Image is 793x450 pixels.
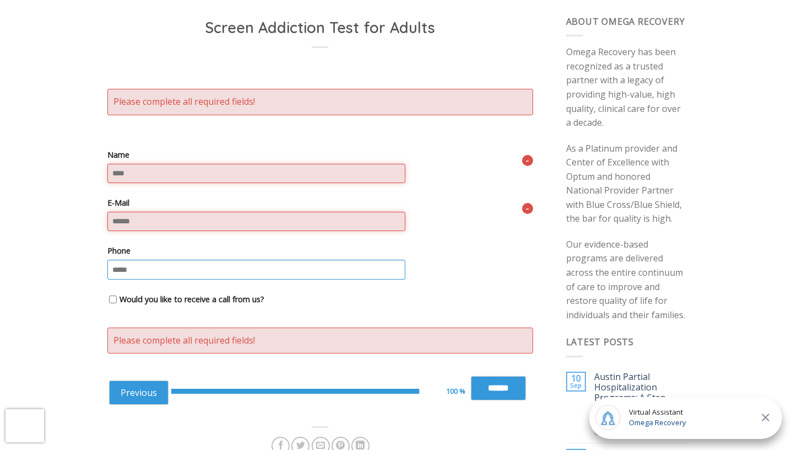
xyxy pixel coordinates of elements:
div: Please complete all required fields! [107,328,533,354]
label: E-Mail [107,196,533,209]
label: Name [107,148,533,161]
h1: Screen Addiction Test for Adults [121,18,520,37]
span: Latest Posts [566,336,634,348]
p: Our evidence-based programs are delivered across the entire continuum of care to improve and rest... [566,238,686,323]
span: About Omega Recovery [566,15,685,28]
label: Phone [107,244,533,257]
label: Would you like to receive a call from us? [120,293,264,306]
div: Please complete all required fields! [107,89,533,115]
div: 100 % [446,385,471,397]
a: Austin Partial Hospitalization Programs: A Step Between Inpatient and Outpatient Care [594,372,686,425]
p: Omega Recovery has been recognized as a trusted partner with a legacy of providing high-value, hi... [566,45,686,130]
a: Previous [109,381,169,405]
p: As a Platinum provider and Center of Excellence with Optum and honored National Provider Partner ... [566,142,686,227]
iframe: reCAPTCHA [6,409,44,442]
